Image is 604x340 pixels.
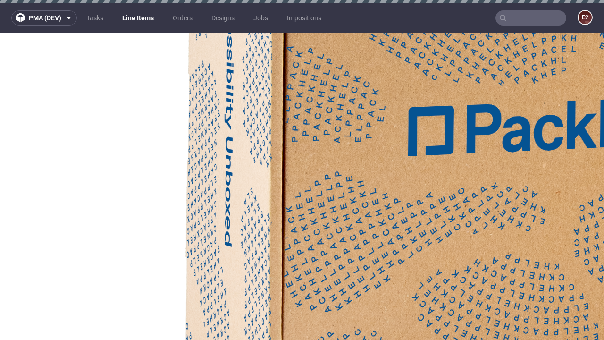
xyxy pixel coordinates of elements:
[117,10,159,25] a: Line Items
[206,10,240,25] a: Designs
[81,10,109,25] a: Tasks
[11,10,77,25] button: pma (dev)
[29,15,61,21] span: pma (dev)
[248,10,274,25] a: Jobs
[281,10,327,25] a: Impositions
[167,10,198,25] a: Orders
[579,11,592,24] figcaption: e2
